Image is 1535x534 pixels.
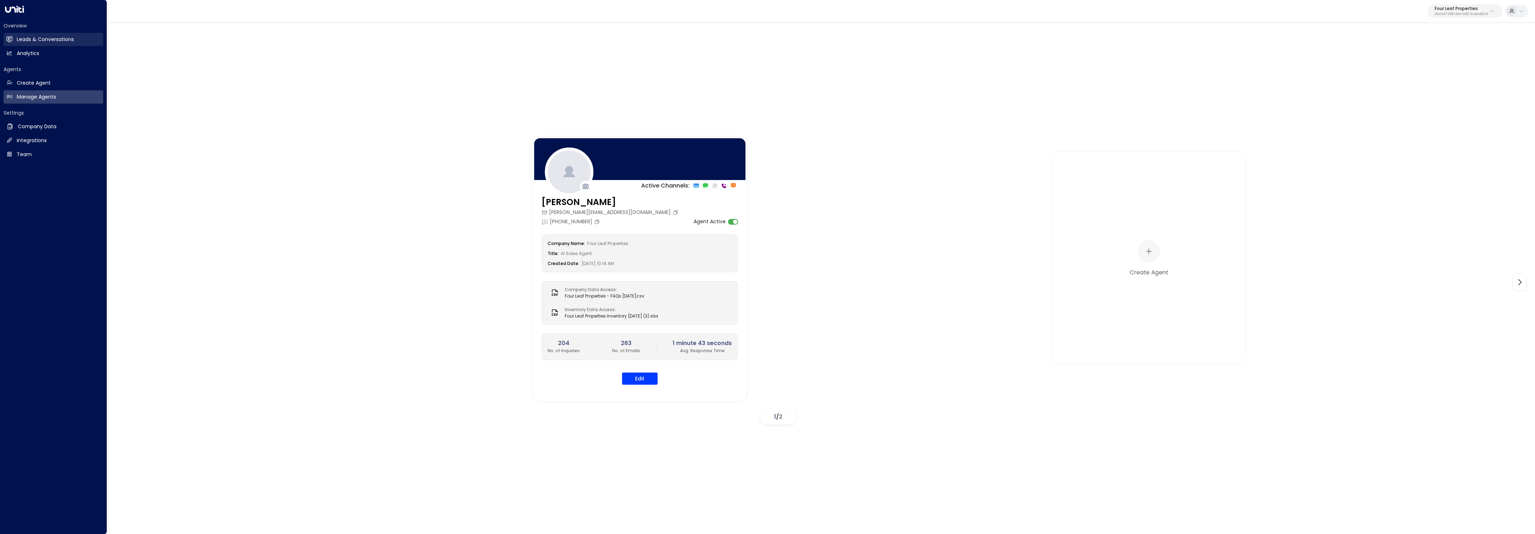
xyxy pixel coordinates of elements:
[4,134,103,147] a: Integrations
[1129,268,1168,276] div: Create Agent
[4,33,103,46] a: Leads & Conversations
[4,47,103,60] a: Analytics
[760,409,796,425] div: /
[17,151,32,158] h2: Team
[1435,6,1488,11] p: Four Leaf Properties
[673,348,732,354] p: Avg. Response Time
[1435,13,1488,16] p: 34e1cd17-0f68-49af-bd32-3c48ce8611d1
[565,286,641,293] label: Company Data Access:
[542,218,602,225] div: [PHONE_NUMBER]
[4,22,103,29] h2: Overview
[612,348,640,354] p: No. of Emails
[565,293,644,299] span: Four Leaf Properties - FAQs [DATE]csv
[582,260,614,266] span: [DATE] 10:14 AM
[774,413,776,421] span: 1
[548,260,579,266] label: Created Date:
[561,250,592,256] span: AI Sales Agent
[673,210,680,215] button: Copy
[4,120,103,133] a: Company Data
[641,181,690,190] p: Active Channels:
[779,413,782,421] span: 2
[17,93,56,101] h2: Manage Agents
[17,79,51,87] h2: Create Agent
[612,339,640,348] h2: 263
[548,348,580,354] p: No. of Inquiries
[18,123,56,130] h2: Company Data
[594,219,602,225] button: Copy
[1428,4,1503,18] button: Four Leaf Properties34e1cd17-0f68-49af-bd32-3c48ce8611d1
[565,313,658,319] span: Four Leaf Properties Inventory [DATE] (3).xlsx
[542,209,680,216] div: [PERSON_NAME][EMAIL_ADDRESS][DOMAIN_NAME]
[4,66,103,73] h2: Agents
[17,50,39,57] h2: Analytics
[4,109,103,116] h2: Settings
[587,240,628,246] span: Four Leaf Properties
[548,250,559,256] label: Title:
[622,373,658,385] button: Edit
[4,148,103,161] a: Team
[4,90,103,104] a: Manage Agents
[17,36,74,43] h2: Leads & Conversations
[548,339,580,348] h2: 204
[694,218,726,225] label: Agent Active
[17,137,47,144] h2: Integrations
[565,306,655,313] label: Inventory Data Access:
[673,339,732,348] h2: 1 minute 43 seconds
[4,76,103,90] a: Create Agent
[542,196,680,209] h3: [PERSON_NAME]
[548,240,585,246] label: Company Name:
